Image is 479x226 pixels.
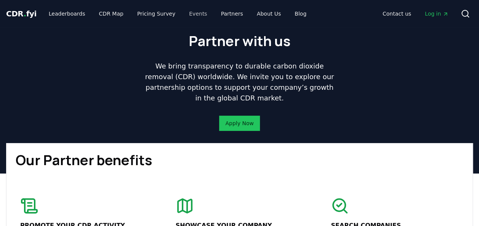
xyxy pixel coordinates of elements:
[419,7,455,21] a: Log in
[6,9,37,18] span: CDR fyi
[16,153,463,168] h1: Our Partner benefits
[425,10,449,18] span: Log in
[6,8,37,19] a: CDR.fyi
[376,7,455,21] nav: Main
[131,7,181,21] a: Pricing Survey
[219,116,260,131] button: Apply Now
[288,7,312,21] a: Blog
[251,7,287,21] a: About Us
[225,119,253,127] a: Apply Now
[183,7,213,21] a: Events
[43,7,91,21] a: Leaderboards
[189,33,290,49] h1: Partner with us
[24,9,26,18] span: .
[142,61,337,103] p: We bring transparency to durable carbon dioxide removal (CDR) worldwide. We invite you to explore...
[93,7,130,21] a: CDR Map
[43,7,312,21] nav: Main
[215,7,249,21] a: Partners
[376,7,417,21] a: Contact us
